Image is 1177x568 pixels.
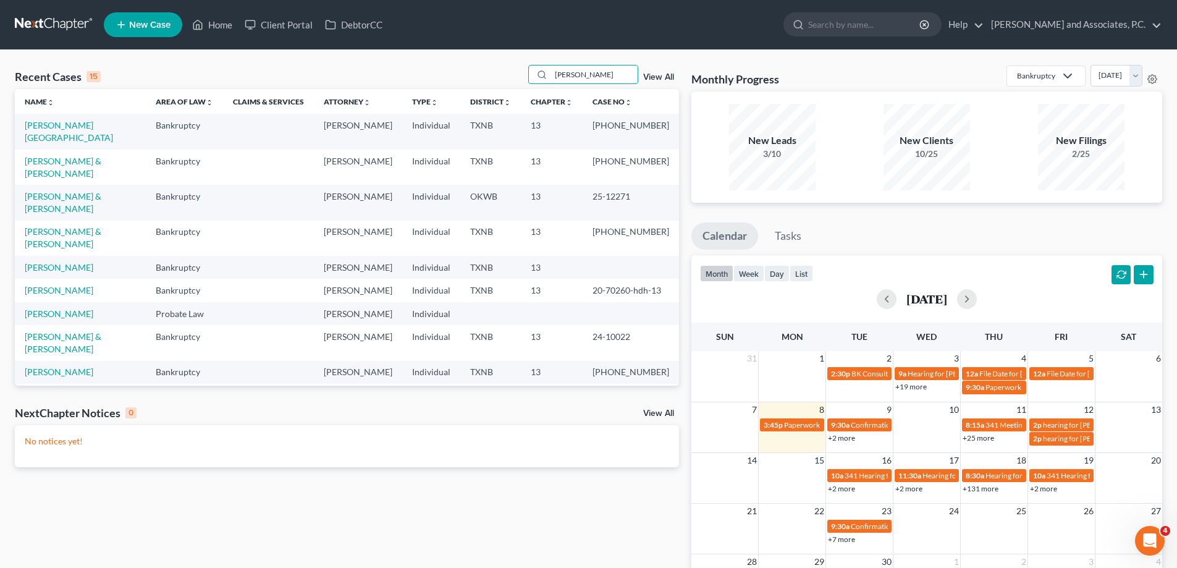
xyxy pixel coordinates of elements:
[583,114,679,149] td: [PHONE_NUMBER]
[1015,504,1027,519] span: 25
[643,73,674,82] a: View All
[729,148,816,160] div: 3/10
[583,221,679,256] td: [PHONE_NUMBER]
[1015,402,1027,417] span: 11
[402,150,460,185] td: Individual
[985,383,1108,392] span: Paperwork appt for [PERSON_NAME]
[851,522,1057,531] span: Confirmation hearing for [PERSON_NAME] & [PERSON_NAME]
[942,14,984,36] a: Help
[146,150,223,185] td: Bankruptcy
[521,150,583,185] td: 13
[916,331,937,342] span: Wed
[716,331,734,342] span: Sun
[784,420,972,430] span: Paperwork appt for [PERSON_NAME] & [PERSON_NAME]
[521,361,583,384] td: 13
[402,361,460,384] td: Individual
[851,369,1024,378] span: BK Consult for [PERSON_NAME] & [PERSON_NAME]
[1033,471,1045,480] span: 10a
[898,471,921,480] span: 11:30a
[1038,148,1124,160] div: 2/25
[521,185,583,220] td: 13
[402,279,460,302] td: Individual
[985,420,1162,430] span: 341 Meeting for [PERSON_NAME] & [PERSON_NAME]
[691,223,758,250] a: Calendar
[402,185,460,220] td: Individual
[25,156,101,179] a: [PERSON_NAME] & [PERSON_NAME]
[363,99,371,106] i: unfold_more
[531,97,573,106] a: Chapterunfold_more
[845,471,1045,480] span: 341 Hearing for Enviro-Tech Complete Systems & Services, LLC
[963,433,994,443] a: +25 more
[314,185,402,220] td: [PERSON_NAME]
[700,265,733,282] button: month
[583,185,679,220] td: 25-12271
[1150,504,1162,519] span: 27
[402,325,460,360] td: Individual
[412,97,438,106] a: Typeunfold_more
[565,99,573,106] i: unfold_more
[125,407,137,418] div: 0
[146,279,223,302] td: Bankruptcy
[146,221,223,256] td: Bankruptcy
[521,114,583,149] td: 13
[583,384,679,419] td: [PHONE_NUMBER]
[314,302,402,325] td: [PERSON_NAME]
[146,114,223,149] td: Bankruptcy
[583,361,679,384] td: [PHONE_NUMBER]
[583,325,679,360] td: 24-10022
[319,14,389,36] a: DebtorCC
[831,522,850,531] span: 9:30a
[764,420,783,430] span: 3:45p
[884,148,970,160] div: 10/25
[431,99,438,106] i: unfold_more
[504,99,511,106] i: unfold_more
[908,369,1004,378] span: Hearing for [PERSON_NAME]
[314,361,402,384] td: [PERSON_NAME]
[1033,434,1042,443] span: 2p
[314,325,402,360] td: [PERSON_NAME]
[25,331,101,354] a: [PERSON_NAME] & [PERSON_NAME]
[25,285,93,295] a: [PERSON_NAME]
[948,453,960,468] span: 17
[583,150,679,185] td: [PHONE_NUMBER]
[985,331,1003,342] span: Thu
[1047,369,1145,378] span: File Date for [PERSON_NAME]
[25,435,669,447] p: No notices yet!
[460,384,521,419] td: TXNB
[895,484,922,493] a: +2 more
[324,97,371,106] a: Attorneyunfold_more
[25,226,101,249] a: [PERSON_NAME] & [PERSON_NAME]
[25,262,93,273] a: [PERSON_NAME]
[979,369,1144,378] span: File Date for [PERSON_NAME] & [PERSON_NAME]
[948,402,960,417] span: 10
[1087,351,1095,366] span: 5
[521,384,583,419] td: 13
[746,453,758,468] span: 14
[521,325,583,360] td: 13
[460,114,521,149] td: TXNB
[402,384,460,419] td: Individual
[156,97,213,106] a: Area of Lawunfold_more
[314,384,402,419] td: [PERSON_NAME]
[1155,351,1162,366] span: 6
[764,223,812,250] a: Tasks
[1150,453,1162,468] span: 20
[1160,526,1170,536] span: 4
[751,402,758,417] span: 7
[851,420,1057,430] span: Confirmation hearing for [PERSON_NAME] & [PERSON_NAME]
[314,279,402,302] td: [PERSON_NAME]
[460,325,521,360] td: TXNB
[593,97,632,106] a: Case Nounfold_more
[831,420,850,430] span: 9:30a
[790,265,813,282] button: list
[460,279,521,302] td: TXNB
[460,150,521,185] td: TXNB
[963,484,998,493] a: +131 more
[146,185,223,220] td: Bankruptcy
[966,369,978,378] span: 12a
[1082,402,1095,417] span: 12
[828,535,855,544] a: +7 more
[86,71,101,82] div: 15
[985,471,1082,480] span: Hearing for [PERSON_NAME]
[948,504,960,519] span: 24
